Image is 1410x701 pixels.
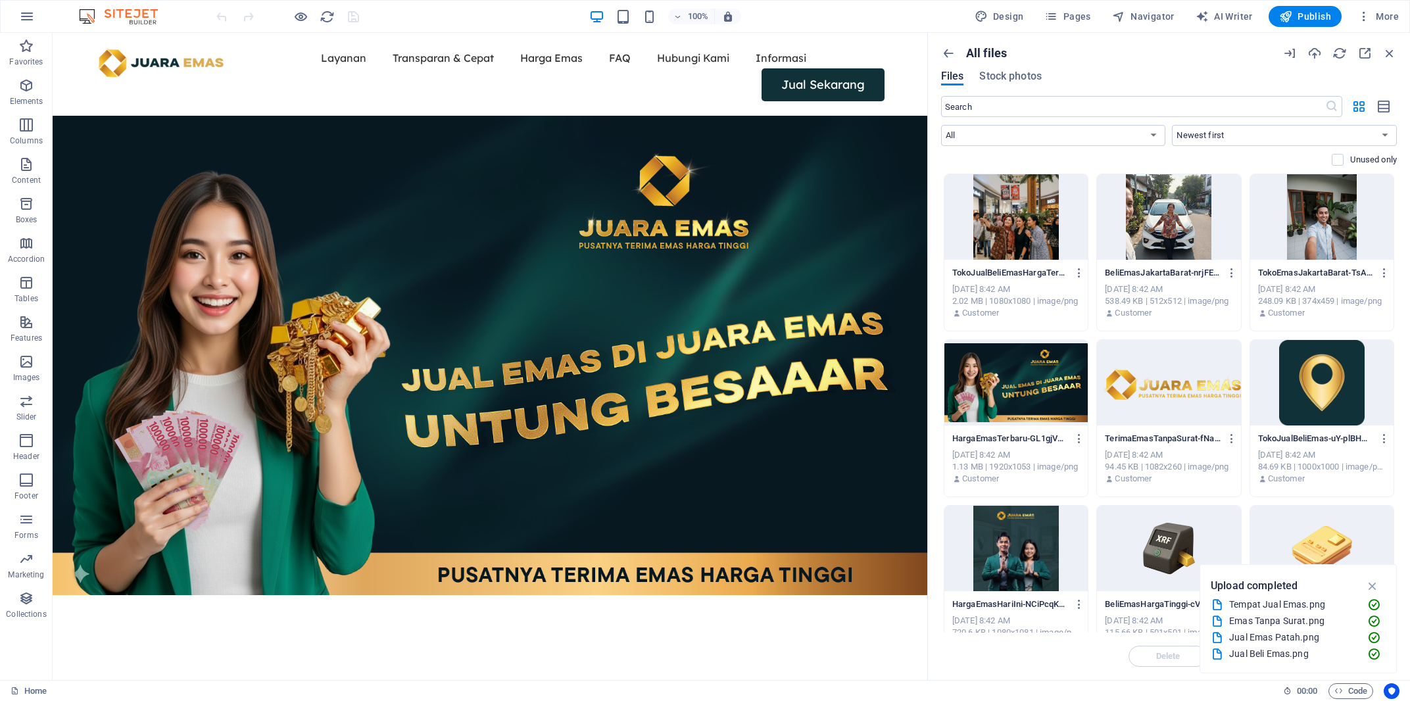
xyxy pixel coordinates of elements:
[1229,614,1357,629] div: Emas Tanpa Surat.png
[1258,433,1374,445] p: TokoJualBeliEmas-uY-plBHmxT7E42ulP3CFmw.png
[952,295,1080,307] div: 2.02 MB | 1080x1080 | image/png
[979,68,1041,84] span: Stock photos
[1211,577,1298,594] p: Upload completed
[13,372,40,383] p: Images
[10,96,43,107] p: Elements
[11,683,47,699] a: Click to cancel selection. Double-click to open Pages
[1384,683,1399,699] button: Usercentrics
[1105,295,1232,307] div: 538.49 KB | 512x512 | image/png
[952,267,1068,279] p: TokoJualBeliEmasHargaTerbaik-IqIft3pw6oAYRkvA_n84DQ.png
[952,461,1080,473] div: 1.13 MB | 1920x1053 | image/png
[1044,10,1090,23] span: Pages
[1105,615,1232,627] div: [DATE] 8:42 AM
[1357,10,1399,23] span: More
[320,9,335,24] i: Reload page
[668,9,715,24] button: 100%
[941,96,1325,117] input: Search
[16,214,37,225] p: Boxes
[1105,449,1232,461] div: [DATE] 8:42 AM
[1258,295,1386,307] div: 248.09 KB | 374x459 | image/png
[1352,6,1404,27] button: More
[1229,597,1357,612] div: Tempat Jual Emas.png
[1229,646,1357,662] div: Jual Beli Emas.png
[10,135,43,146] p: Columns
[962,473,999,485] p: Customer
[1268,307,1305,319] p: Customer
[9,57,43,67] p: Favorites
[1258,267,1374,279] p: TokoEmasJakartaBarat-TsAjMbJZgE2c2orhJYY7yg.png
[1258,461,1386,473] div: 84.69 KB | 1000x1000 | image/png
[969,6,1029,27] button: Design
[1105,598,1221,610] p: BeliEmasHargaTinggi-cVxzhVnQpLd_F8GSatQE4Q.png
[319,9,335,24] button: reload
[76,9,174,24] img: Editor Logo
[16,412,37,422] p: Slider
[1283,683,1318,699] h6: Session time
[14,491,38,501] p: Footer
[952,449,1080,461] div: [DATE] 8:42 AM
[1105,433,1221,445] p: TerimaEmasTanpaSurat-fNazheIa80psrLKxWo6i1A.png
[1105,267,1221,279] p: BeliEmasJakartaBarat-nrjFElSxwwNYLo1khEYKHw.png
[1258,283,1386,295] div: [DATE] 8:42 AM
[1258,449,1386,461] div: [DATE] 8:42 AM
[975,10,1024,23] span: Design
[1328,683,1373,699] button: Code
[1334,683,1367,699] span: Code
[1297,683,1317,699] span: 00 00
[1332,46,1347,60] i: Reload
[6,609,46,619] p: Collections
[722,11,734,22] i: On resize automatically adjust zoom level to fit chosen device.
[11,333,42,343] p: Features
[952,627,1080,639] div: 720.6 KB | 1080x1081 | image/png
[1105,283,1232,295] div: [DATE] 8:42 AM
[1279,10,1331,23] span: Publish
[1229,630,1357,645] div: Jual Emas Patah.png
[1190,6,1258,27] button: AI Writer
[1306,686,1308,696] span: :
[1307,46,1322,60] i: Upload
[13,451,39,462] p: Header
[962,307,999,319] p: Customer
[1268,473,1305,485] p: Customer
[941,46,956,60] i: Show all folders
[1350,154,1397,166] p: Displays only files that are not in use on the website. Files added during this session can still...
[293,9,308,24] button: Click here to leave preview mode and continue editing
[8,254,45,264] p: Accordion
[952,283,1080,295] div: [DATE] 8:42 AM
[966,46,1007,60] p: All files
[12,175,41,185] p: Content
[969,6,1029,27] div: Design (Ctrl+Alt+Y)
[952,433,1068,445] p: HargaEmasTerbaru-GL1gjVPe2S2CflG7HjWuCQ.png
[1357,46,1372,60] i: Maximize
[1107,6,1180,27] button: Navigator
[8,569,44,580] p: Marketing
[941,68,964,84] span: Files
[1196,10,1253,23] span: AI Writer
[1382,46,1397,60] i: Close
[1282,46,1297,60] i: URL import
[14,293,38,304] p: Tables
[688,9,709,24] h6: 100%
[1105,461,1232,473] div: 94.45 KB | 1082x260 | image/png
[1039,6,1096,27] button: Pages
[1115,307,1152,319] p: Customer
[952,598,1068,610] p: HargaEmasHariIni-NCiPcqKXupZ8nEIkSLmcFg.png
[1269,6,1342,27] button: Publish
[1112,10,1175,23] span: Navigator
[1115,473,1152,485] p: Customer
[14,530,38,541] p: Forms
[1105,627,1232,639] div: 115.66 KB | 501x501 | image/png
[952,615,1080,627] div: [DATE] 8:42 AM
